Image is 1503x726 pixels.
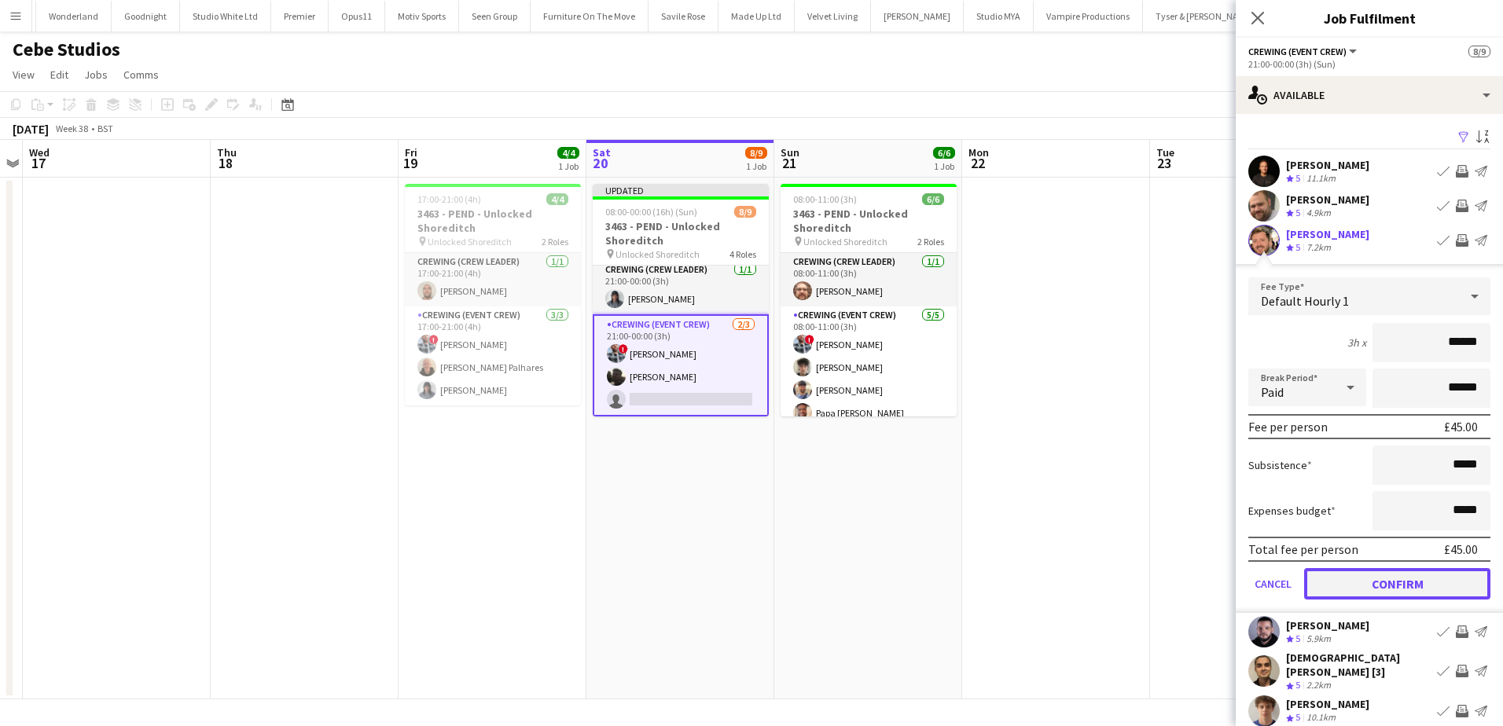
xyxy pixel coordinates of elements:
[781,145,799,159] span: Sun
[1248,504,1336,518] label: Expenses budget
[729,248,756,260] span: 4 Roles
[1248,46,1347,57] span: Crewing (Event Crew)
[13,68,35,82] span: View
[1303,632,1334,646] div: 5.9km
[1295,207,1300,218] span: 5
[1295,632,1300,644] span: 5
[746,160,766,172] div: 1 Job
[1034,1,1143,31] button: Vampire Productions
[417,193,481,205] span: 17:00-21:00 (4h)
[112,1,180,31] button: Goodnight
[1303,679,1334,692] div: 2.2km
[795,1,871,31] button: Velvet Living
[1304,568,1490,599] button: Confirm
[84,68,108,82] span: Jobs
[123,68,159,82] span: Comms
[778,154,799,172] span: 21
[217,145,237,159] span: Thu
[1286,158,1369,172] div: [PERSON_NAME]
[36,1,112,31] button: Wonderland
[6,64,41,85] a: View
[781,184,957,416] app-job-card: 08:00-11:00 (3h)6/63463 - PEND - Unlocked Shoreditch Unlocked Shoreditch2 RolesCrewing (Crew Lead...
[745,147,767,159] span: 8/9
[1154,154,1174,172] span: 23
[605,206,697,218] span: 08:00-00:00 (16h) (Sun)
[52,123,91,134] span: Week 38
[1248,58,1490,70] div: 21:00-00:00 (3h) (Sun)
[964,1,1034,31] button: Studio MYA
[117,64,165,85] a: Comms
[1248,458,1312,472] label: Subsistence
[1303,207,1334,220] div: 4.9km
[1286,192,1369,207] div: [PERSON_NAME]
[1261,384,1284,400] span: Paid
[803,236,887,247] span: Unlocked Shoreditch
[917,236,944,247] span: 2 Roles
[13,121,49,137] div: [DATE]
[385,1,459,31] button: Motiv Sports
[405,207,581,235] h3: 3463 - PEND - Unlocked Shoreditch
[871,1,964,31] button: [PERSON_NAME]
[402,154,417,172] span: 19
[734,206,756,218] span: 8/9
[13,38,120,61] h1: Cebe Studios
[1295,679,1300,691] span: 5
[1286,651,1431,679] div: [DEMOGRAPHIC_DATA][PERSON_NAME] [3]
[405,306,581,405] app-card-role: Crewing (Event Crew)3/317:00-21:00 (4h)![PERSON_NAME][PERSON_NAME] Palhares[PERSON_NAME]
[593,261,769,314] app-card-role: Crewing (Crew Leader)1/121:00-00:00 (3h)[PERSON_NAME]
[29,145,50,159] span: Wed
[1295,241,1300,253] span: 5
[793,193,857,205] span: 08:00-11:00 (3h)
[781,253,957,306] app-card-role: Crewing (Crew Leader)1/108:00-11:00 (3h)[PERSON_NAME]
[1303,241,1334,255] div: 7.2km
[459,1,531,31] button: Seen Group
[934,160,954,172] div: 1 Job
[1236,76,1503,114] div: Available
[593,219,769,247] h3: 3463 - PEND - Unlocked Shoreditch
[1295,711,1300,723] span: 5
[558,160,579,172] div: 1 Job
[180,1,271,31] button: Studio White Ltd
[1303,711,1339,724] div: 10.1km
[1444,541,1478,557] div: £45.00
[1248,46,1359,57] button: Crewing (Event Crew)
[531,1,649,31] button: Furniture On The Move
[405,184,581,405] app-job-card: 17:00-21:00 (4h)4/43463 - PEND - Unlocked Shoreditch Unlocked Shoreditch2 RolesCrewing (Crew Lead...
[1444,419,1478,434] div: £45.00
[78,64,114,85] a: Jobs
[50,68,68,82] span: Edit
[271,1,329,31] button: Premier
[557,147,579,159] span: 4/4
[805,335,814,344] span: !
[590,154,611,172] span: 20
[922,193,944,205] span: 6/6
[1347,335,1366,350] div: 3h x
[44,64,75,85] a: Edit
[616,248,700,260] span: Unlocked Shoreditch
[405,253,581,306] app-card-role: Crewing (Crew Leader)1/117:00-21:00 (4h)[PERSON_NAME]
[405,145,417,159] span: Fri
[933,147,955,159] span: 6/6
[1236,8,1503,28] h3: Job Fulfilment
[27,154,50,172] span: 17
[542,236,568,247] span: 2 Roles
[215,154,237,172] span: 18
[546,193,568,205] span: 4/4
[593,184,769,416] app-job-card: Updated08:00-00:00 (16h) (Sun)8/93463 - PEND - Unlocked Shoreditch Unlocked Shoreditch4 Roles[PER...
[1156,145,1174,159] span: Tue
[781,306,957,451] app-card-role: Crewing (Event Crew)5/508:00-11:00 (3h)![PERSON_NAME][PERSON_NAME][PERSON_NAME]Papa [PERSON_NAME]
[966,154,989,172] span: 22
[1248,541,1358,557] div: Total fee per person
[718,1,795,31] button: Made Up Ltd
[428,236,512,247] span: Unlocked Shoreditch
[1286,618,1369,632] div: [PERSON_NAME]
[1248,568,1298,599] button: Cancel
[1261,293,1349,309] span: Default Hourly 1
[593,145,611,159] span: Sat
[781,207,957,235] h3: 3463 - PEND - Unlocked Shoreditch
[968,145,989,159] span: Mon
[329,1,385,31] button: Opus11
